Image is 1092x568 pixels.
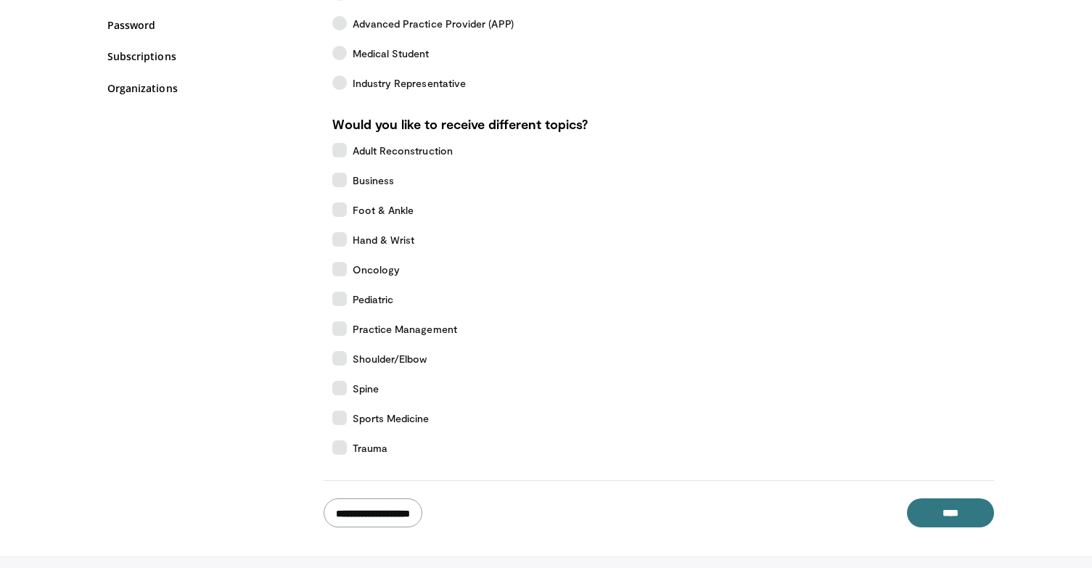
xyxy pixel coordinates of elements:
a: Organizations [107,81,311,96]
span: Foot & Ankle [353,202,414,218]
span: Spine [353,381,379,396]
span: Pediatric [353,292,394,307]
span: Practice Management [353,321,457,337]
a: Password [107,17,311,33]
span: Business [353,173,395,188]
strong: Would you like to receive different topics? [332,116,588,132]
span: Sports Medicine [353,411,430,426]
span: Advanced Practice Provider (APP) [353,16,514,31]
span: Oncology [353,262,401,277]
span: Medical Student [353,46,430,61]
span: Adult Reconstruction [353,143,453,158]
a: Subscriptions [107,49,311,64]
span: Industry Representative [353,75,467,91]
span: Hand & Wrist [353,232,415,247]
span: Trauma [353,440,387,456]
span: Shoulder/Elbow [353,351,427,366]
